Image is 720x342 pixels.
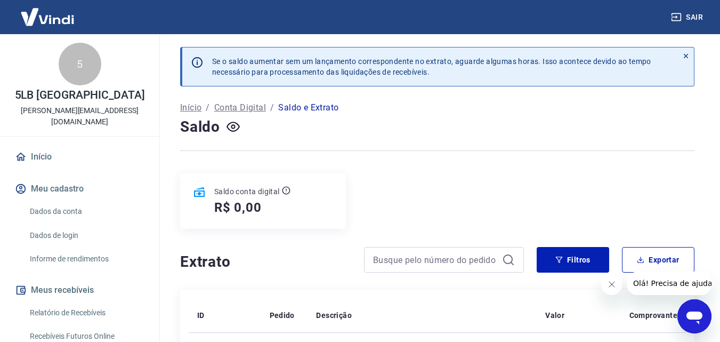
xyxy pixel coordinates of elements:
a: Dados de login [26,225,147,246]
p: [PERSON_NAME][EMAIL_ADDRESS][DOMAIN_NAME] [9,105,151,128]
button: Filtros [537,247,609,273]
p: ID [197,310,205,321]
a: Relatório de Recebíveis [26,302,147,324]
h5: R$ 0,00 [214,199,262,216]
p: 5LB [GEOGRAPHIC_DATA] [15,90,145,101]
a: Início [13,145,147,169]
button: Sair [669,7,707,27]
p: Descrição [316,310,352,321]
iframe: Fechar mensagem [601,274,622,295]
button: Meus recebíveis [13,279,147,302]
h4: Saldo [180,116,220,138]
a: Início [180,101,201,114]
span: Olá! Precisa de ajuda? [6,7,90,16]
input: Busque pelo número do pedido [373,252,498,268]
p: Se o saldo aumentar sem um lançamento correspondente no extrato, aguarde algumas horas. Isso acon... [212,56,651,77]
img: Vindi [13,1,82,33]
p: / [206,101,209,114]
p: / [270,101,274,114]
h4: Extrato [180,251,351,273]
p: Saldo conta digital [214,186,280,197]
iframe: Botão para abrir a janela de mensagens [677,299,711,333]
button: Meu cadastro [13,177,147,201]
a: Dados da conta [26,201,147,222]
p: Saldo e Extrato [278,101,338,114]
iframe: Mensagem da empresa [627,272,711,295]
a: Conta Digital [214,101,266,114]
button: Exportar [622,247,694,273]
p: Valor [545,310,564,321]
div: 5 [59,43,101,85]
p: Pedido [270,310,295,321]
p: Comprovante [629,310,677,321]
a: Informe de rendimentos [26,248,147,270]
